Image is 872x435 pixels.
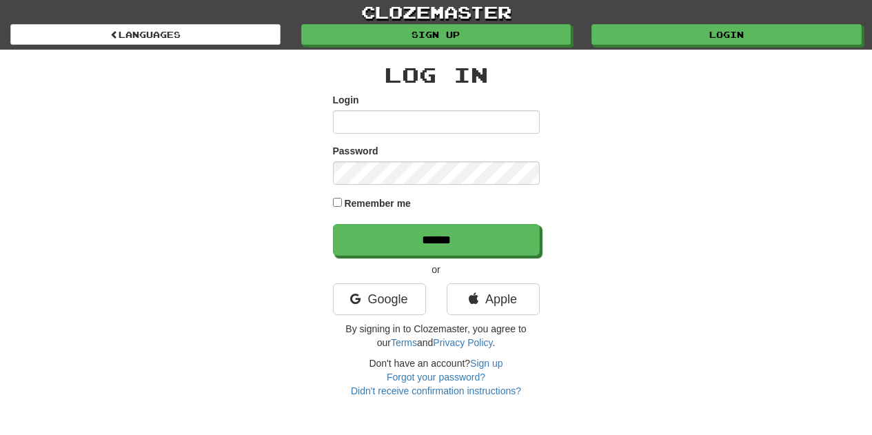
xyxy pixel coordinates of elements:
[333,93,359,107] label: Login
[391,337,417,348] a: Terms
[333,356,540,398] div: Don't have an account?
[333,322,540,350] p: By signing in to Clozemaster, you agree to our and .
[333,263,540,276] p: or
[301,24,571,45] a: Sign up
[447,283,540,315] a: Apple
[333,144,378,158] label: Password
[591,24,862,45] a: Login
[333,283,426,315] a: Google
[470,358,503,369] a: Sign up
[344,196,411,210] label: Remember me
[333,63,540,86] h2: Log In
[387,372,485,383] a: Forgot your password?
[433,337,492,348] a: Privacy Policy
[10,24,281,45] a: Languages
[351,385,521,396] a: Didn't receive confirmation instructions?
